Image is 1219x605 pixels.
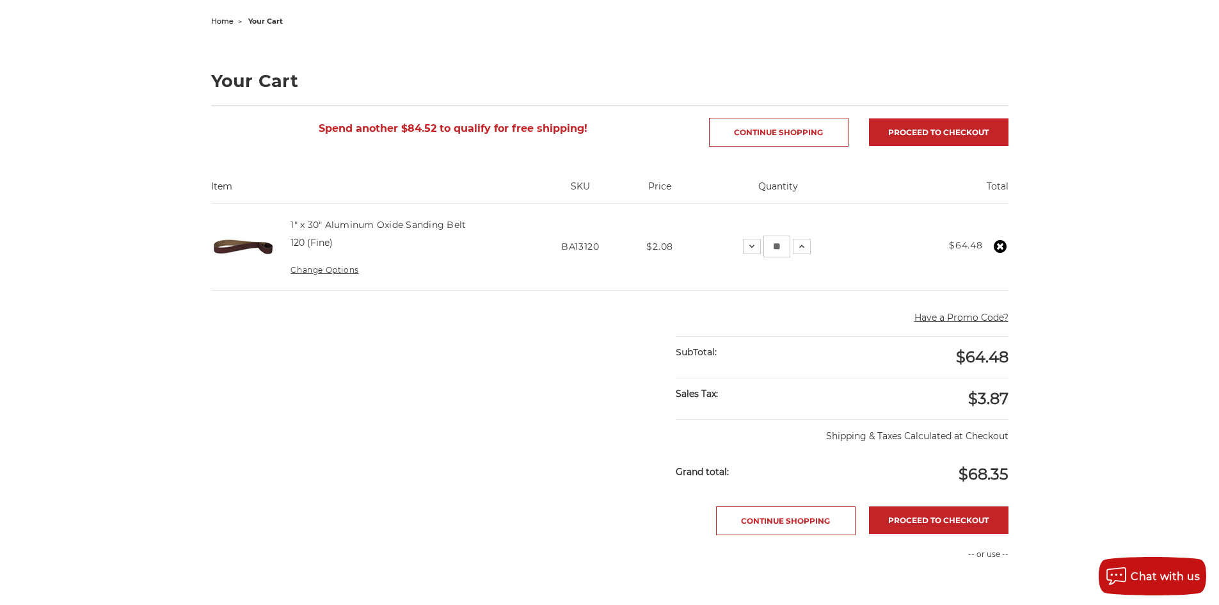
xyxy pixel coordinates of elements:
[533,180,627,203] th: SKU
[863,180,1008,203] th: Total
[1099,557,1206,595] button: Chat with us
[676,337,842,368] div: SubTotal:
[914,311,1008,325] button: Have a Promo Code?
[956,348,1008,366] span: $64.48
[959,465,1008,483] span: $68.35
[291,265,358,275] a: Change Options
[211,214,275,278] img: 1" x 30" Aluminum Oxide File Belt
[248,17,283,26] span: your cart
[291,219,466,230] a: 1" x 30" Aluminum Oxide Sanding Belt
[676,466,729,478] strong: Grand total:
[949,239,982,251] strong: $64.48
[763,236,790,257] input: 1" x 30" Aluminum Oxide Sanding Belt Quantity:
[646,241,673,252] span: $2.08
[627,180,692,203] th: Price
[849,574,1008,599] iframe: PayPal-paypal
[676,419,1008,443] p: Shipping & Taxes Calculated at Checkout
[211,72,1008,90] h1: Your Cart
[869,118,1008,146] a: Proceed to checkout
[709,118,849,147] a: Continue Shopping
[968,389,1008,408] span: $3.87
[692,180,863,203] th: Quantity
[869,506,1008,534] a: Proceed to checkout
[676,388,718,399] strong: Sales Tax:
[849,549,1008,560] p: -- or use --
[211,17,234,26] a: home
[561,241,600,252] span: BA13120
[319,122,587,134] span: Spend another $84.52 to qualify for free shipping!
[211,180,534,203] th: Item
[716,506,856,535] a: Continue Shopping
[291,236,333,250] dd: 120 (Fine)
[1131,570,1200,583] span: Chat with us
